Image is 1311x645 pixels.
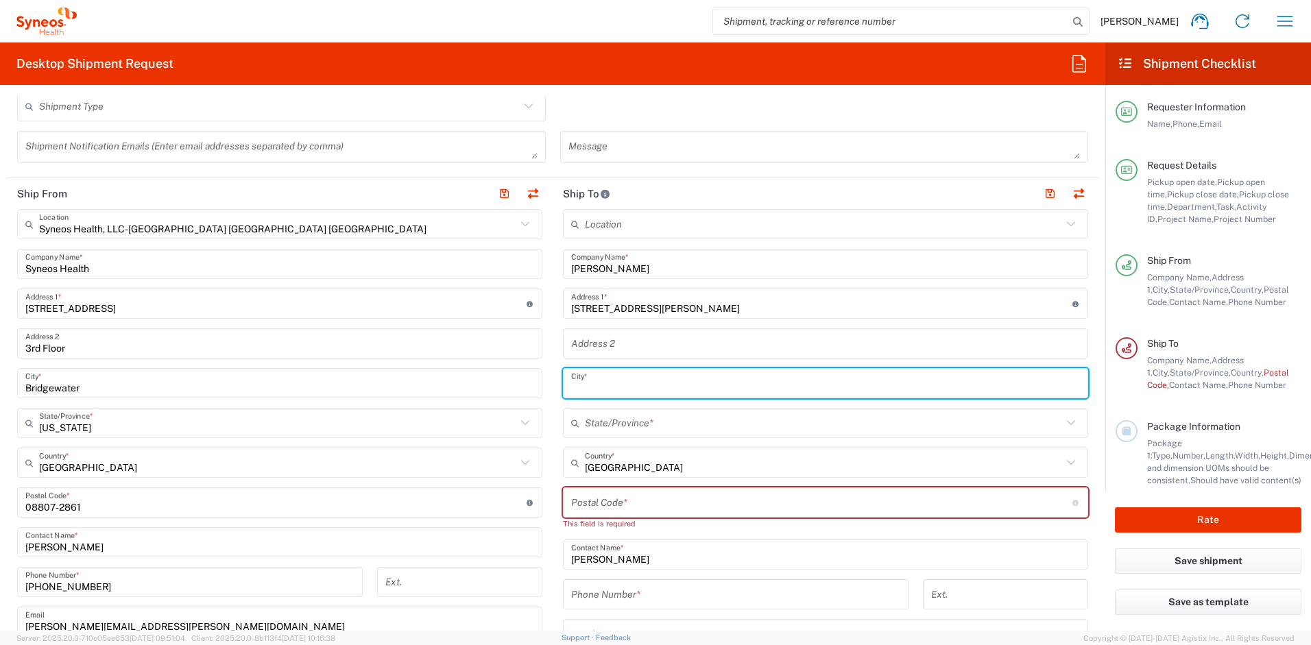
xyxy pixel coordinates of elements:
[562,633,596,642] a: Support
[1172,119,1199,129] span: Phone,
[1153,367,1170,378] span: City,
[1216,202,1236,212] span: Task,
[1147,438,1182,461] span: Package 1:
[1152,450,1172,461] span: Type,
[1147,119,1172,129] span: Name,
[1118,56,1256,72] h2: Shipment Checklist
[1169,380,1228,390] span: Contact Name,
[1147,421,1240,432] span: Package Information
[1115,507,1301,533] button: Rate
[1190,475,1301,485] span: Should have valid content(s)
[1083,632,1295,644] span: Copyright © [DATE]-[DATE] Agistix Inc., All Rights Reserved
[16,634,185,642] span: Server: 2025.20.0-710e05ee653
[1167,202,1216,212] span: Department,
[563,518,1088,530] div: This field is required
[1153,284,1170,295] span: City,
[596,633,631,642] a: Feedback
[563,187,610,201] h2: Ship To
[16,56,173,72] h2: Desktop Shipment Request
[1167,189,1239,199] span: Pickup close date,
[282,634,335,642] span: [DATE] 10:16:38
[1147,272,1212,282] span: Company Name,
[1147,101,1246,112] span: Requester Information
[17,187,67,201] h2: Ship From
[1147,177,1217,187] span: Pickup open date,
[1147,255,1191,266] span: Ship From
[1169,297,1228,307] span: Contact Name,
[1100,15,1179,27] span: [PERSON_NAME]
[1199,119,1222,129] span: Email
[1115,548,1301,574] button: Save shipment
[1205,450,1235,461] span: Length,
[1231,367,1264,378] span: Country,
[130,634,185,642] span: [DATE] 09:51:04
[1170,367,1231,378] span: State/Province,
[191,634,335,642] span: Client: 2025.20.0-8b113f4
[1147,160,1216,171] span: Request Details
[1214,214,1276,224] span: Project Number
[1157,214,1214,224] span: Project Name,
[1147,338,1179,349] span: Ship To
[1228,297,1286,307] span: Phone Number
[1170,284,1231,295] span: State/Province,
[713,8,1068,34] input: Shipment, tracking or reference number
[1147,355,1212,365] span: Company Name,
[1260,450,1289,461] span: Height,
[1115,589,1301,615] button: Save as template
[1172,450,1205,461] span: Number,
[1231,284,1264,295] span: Country,
[1235,450,1260,461] span: Width,
[1228,380,1286,390] span: Phone Number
